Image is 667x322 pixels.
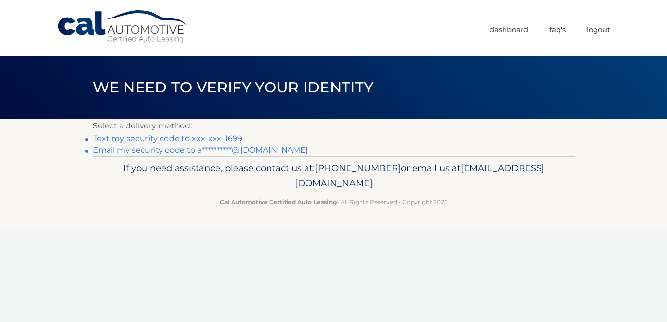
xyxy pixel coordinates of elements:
p: - All Rights Reserved - Copyright 2025 [99,197,568,207]
a: Logout [587,21,610,37]
a: Email my security code to a**********@[DOMAIN_NAME] [93,145,308,155]
span: We need to verify your identity [93,78,374,96]
a: FAQ's [549,21,566,37]
p: If you need assistance, please contact us at: or email us at [99,161,568,192]
p: Select a delivery method: [93,119,575,133]
span: [PHONE_NUMBER] [315,162,401,174]
a: Text my security code to xxx-xxx-1699 [93,134,243,143]
a: Cal Automotive [57,10,188,44]
a: Dashboard [489,21,528,37]
strong: Cal Automotive Certified Auto Leasing [220,198,337,206]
